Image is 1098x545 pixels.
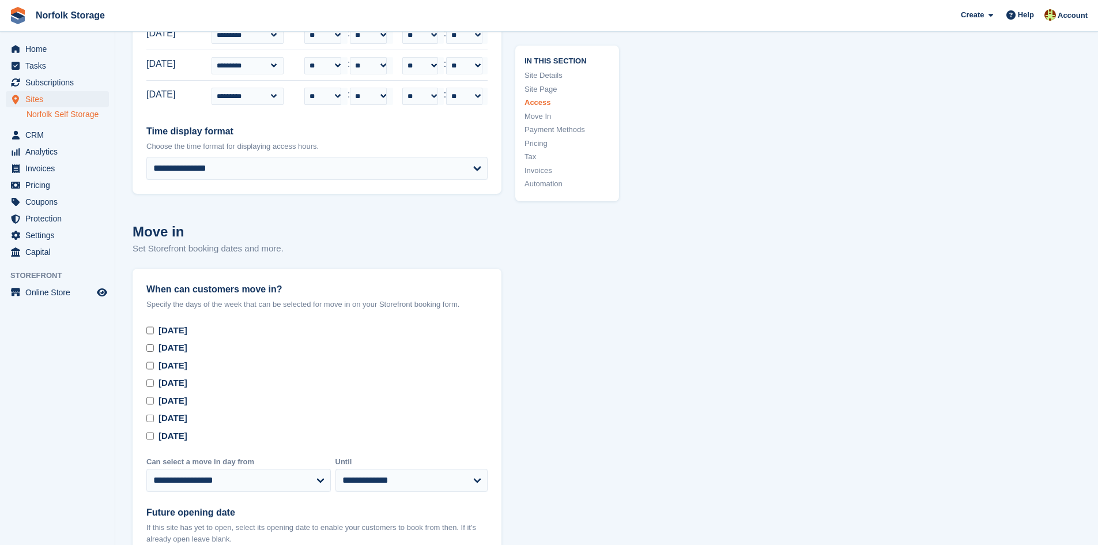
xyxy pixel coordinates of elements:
div: : [304,57,393,74]
a: menu [6,211,109,227]
p: Specify the days of the week that can be selected for move in on your Storefront booking form. [146,299,488,310]
span: Storefront [10,270,115,281]
label: Can select a move in day from [146,456,331,468]
a: Site Details [525,70,610,81]
span: Pricing [25,177,95,193]
span: Settings [25,227,95,243]
a: menu [6,91,109,107]
div: [DATE] [159,341,187,355]
img: Holly Lamming [1044,9,1056,21]
a: menu [6,227,109,243]
div: : [304,27,393,44]
a: menu [6,194,109,210]
div: [DATE] [159,377,187,390]
span: Coupons [25,194,95,210]
div: : [402,88,488,105]
div: : [304,88,393,105]
span: Home [25,41,95,57]
a: menu [6,144,109,160]
span: Capital [25,244,95,260]
a: menu [6,127,109,143]
div: [DATE] [159,412,187,425]
a: menu [6,41,109,57]
a: Site Page [525,83,610,95]
a: Norfolk Self Storage [27,109,109,120]
p: If this site has yet to open, select its opening date to enable your customers to book from then.... [146,522,488,544]
a: Automation [525,178,610,190]
label: Future opening date [146,506,488,520]
a: menu [6,160,109,176]
h2: Move in [133,221,501,242]
div: [DATE] [159,394,187,408]
label: [DATE] [146,88,184,102]
a: Payment Methods [525,124,610,136]
div: : [402,57,488,74]
span: Invoices [25,160,95,176]
a: Access [525,97,610,108]
span: Analytics [25,144,95,160]
label: Time display format [146,125,488,138]
label: Until [335,456,488,468]
p: Choose the time format for displaying access hours. [146,141,488,152]
span: Protection [25,211,95,227]
a: Invoices [525,164,610,176]
p: Set Storefront booking dates and more. [133,242,501,255]
label: [DATE] [146,27,184,40]
a: Preview store [95,285,109,299]
span: Help [1018,9,1034,21]
a: menu [6,177,109,193]
span: Account [1058,10,1088,21]
label: When can customers move in? [146,283,488,296]
span: Create [961,9,984,21]
a: Move In [525,110,610,122]
a: menu [6,74,109,91]
label: [DATE] [146,57,184,71]
span: Tasks [25,58,95,74]
span: CRM [25,127,95,143]
a: Norfolk Storage [31,6,110,25]
a: Pricing [525,137,610,149]
a: Tax [525,151,610,163]
div: : [402,27,488,44]
span: Online Store [25,284,95,300]
span: Sites [25,91,95,107]
div: [DATE] [159,359,187,373]
span: Subscriptions [25,74,95,91]
span: In this section [525,54,610,65]
a: menu [6,244,109,260]
div: [DATE] [159,430,187,443]
div: [DATE] [159,324,187,337]
img: stora-icon-8386f47178a22dfd0bd8f6a31ec36ba5ce8667c1dd55bd0f319d3a0aa187defe.svg [9,7,27,24]
a: menu [6,58,109,74]
a: menu [6,284,109,300]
